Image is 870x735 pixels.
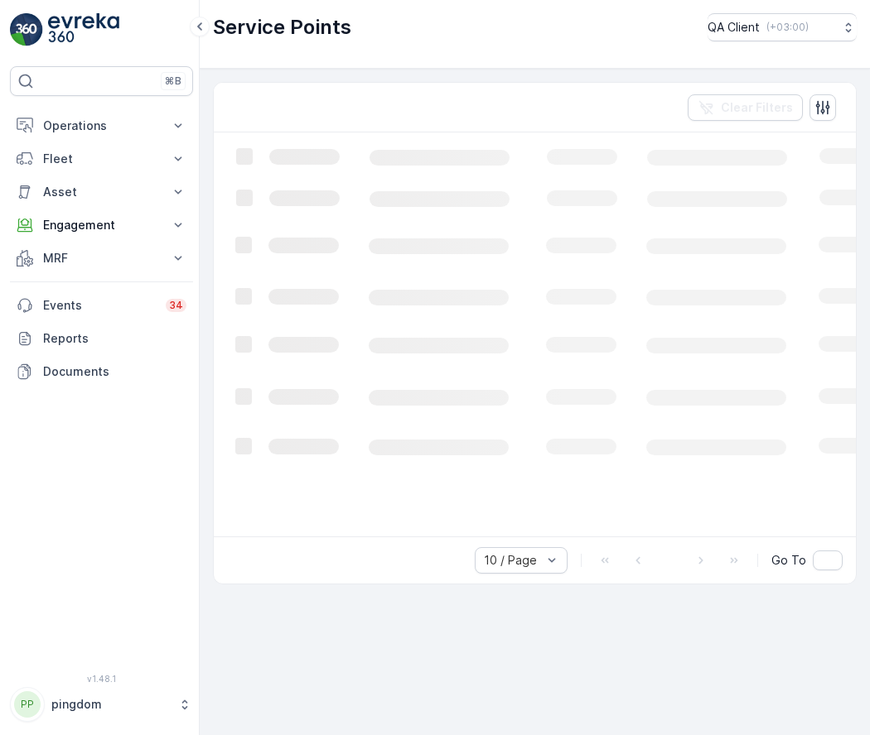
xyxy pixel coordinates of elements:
p: Fleet [43,151,160,167]
img: logo_light-DOdMpM7g.png [48,13,119,46]
p: Documents [43,363,186,380]
p: Service Points [213,14,351,41]
button: QA Client(+03:00) [708,13,857,41]
button: Operations [10,109,193,142]
a: Documents [10,355,193,388]
p: Clear Filters [721,99,793,116]
button: PPpingdom [10,687,193,722]
span: Go To [771,552,806,569]
p: ( +03:00 ) [766,21,809,34]
span: v 1.48.1 [10,674,193,684]
p: Operations [43,118,160,134]
p: Reports [43,330,186,347]
button: Asset [10,175,193,209]
img: logo [10,13,43,46]
p: 34 [169,299,183,312]
p: Engagement [43,217,160,233]
button: Fleet [10,142,193,175]
div: PP [14,691,41,718]
p: Events [43,297,156,314]
a: Reports [10,322,193,355]
p: QA Client [708,19,760,36]
p: Asset [43,184,160,200]
p: pingdom [51,696,170,713]
a: Events34 [10,289,193,322]
p: ⌘B [165,74,181,88]
button: MRF [10,242,193,275]
button: Engagement [10,209,193,242]
button: Clear Filters [688,94,803,121]
p: MRF [43,250,160,267]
